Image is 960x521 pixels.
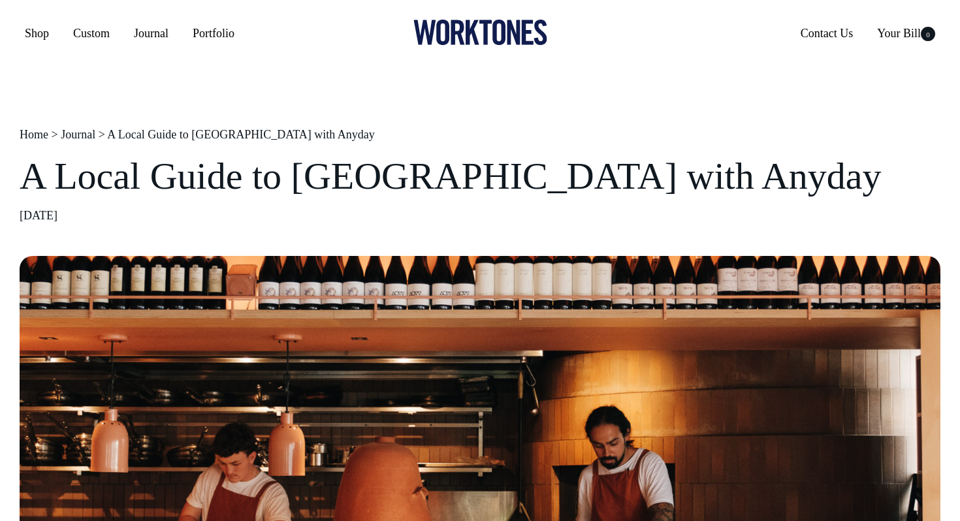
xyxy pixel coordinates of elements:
[187,22,240,45] a: Portfolio
[61,128,95,141] a: Journal
[20,155,940,197] h1: A Local Guide to [GEOGRAPHIC_DATA] with Anyday
[20,209,57,222] time: [DATE]
[795,22,859,45] a: Contact Us
[129,22,174,45] a: Journal
[921,27,935,41] span: 0
[20,128,48,141] a: Home
[52,128,58,141] span: >
[99,128,105,141] span: >
[872,22,940,45] a: Your Bill0
[107,128,375,141] span: A Local Guide to [GEOGRAPHIC_DATA] with Anyday
[20,22,54,45] a: Shop
[68,22,115,45] a: Custom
